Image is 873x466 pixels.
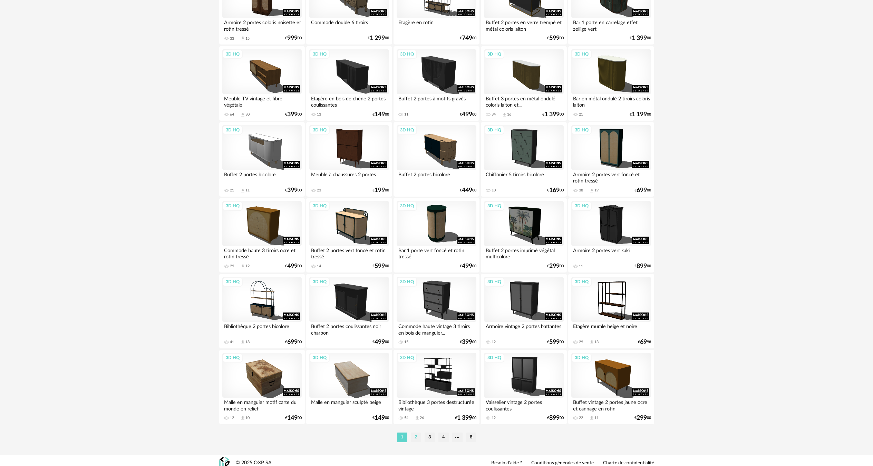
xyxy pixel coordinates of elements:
[544,112,560,117] span: 1 399
[484,126,504,135] div: 3D HQ
[484,246,563,260] div: Buffet 2 portes imprimé végétal multicolore
[589,340,594,345] span: Download icon
[306,350,392,424] a: 3D HQ Malle en manguier sculpté beige €14900
[589,188,594,193] span: Download icon
[397,18,476,32] div: Etagère en rotin
[219,350,305,424] a: 3D HQ Malle en manguier motif carte du monde en relief 12 Download icon 10 €14900
[222,170,302,184] div: Buffet 2 portes bicolore
[230,188,234,193] div: 21
[219,122,305,197] a: 3D HQ Buffet 2 portes bicolore 21 Download icon 11 €39900
[287,112,298,117] span: 399
[638,340,651,345] div: € 98
[594,188,599,193] div: 19
[306,122,392,197] a: 3D HQ Meuble à chaussures 2 portes 23 €19900
[579,112,583,117] div: 21
[484,50,504,59] div: 3D HQ
[481,350,566,424] a: 3D HQ Vaisselier vintage 2 portes coulissantes 12 €89900
[397,201,417,210] div: 3D HQ
[222,322,302,336] div: Bibliothèque 2 portes bicolore
[571,18,651,32] div: Bar 1 porte en carrelage effet zellige vert
[245,36,250,41] div: 15
[542,112,564,117] div: € 00
[310,126,330,135] div: 3D HQ
[640,340,647,345] span: 69
[571,398,651,412] div: Buffet vintage 2 portes jaune ocre et cannage en rotin
[240,188,245,193] span: Download icon
[457,416,472,420] span: 1 399
[481,198,566,272] a: 3D HQ Buffet 2 portes imprimé végétal multicolore €29900
[484,277,504,286] div: 3D HQ
[223,277,243,286] div: 3D HQ
[317,188,321,193] div: 23
[397,277,417,286] div: 3D HQ
[240,416,245,421] span: Download icon
[287,340,298,345] span: 699
[594,340,599,345] div: 13
[634,416,651,420] div: € 00
[547,188,564,193] div: € 00
[397,322,476,336] div: Commode haute vintage 3 tiroirs en bois de manguier...
[415,416,420,421] span: Download icon
[219,274,305,348] a: 3D HQ Bibliothèque 2 portes bicolore 41 Download icon 18 €69900
[285,36,302,41] div: € 00
[572,50,592,59] div: 3D HQ
[397,246,476,260] div: Bar 1 porte vert foncé et rotin tressé
[245,112,250,117] div: 30
[492,416,496,420] div: 12
[222,398,302,412] div: Malle en manguier motif carte du monde en relief
[630,36,651,41] div: € 00
[568,122,654,197] a: 3D HQ Armoire 2 portes vert foncé et rotin tressé 38 Download icon 19 €69900
[397,398,476,412] div: Bibliothèque 3 portes destructurée vintage
[285,416,302,420] div: € 00
[481,274,566,348] a: 3D HQ Armoire vintage 2 portes battantes 12 €59900
[223,126,243,135] div: 3D HQ
[462,340,472,345] span: 399
[634,264,651,269] div: € 00
[547,36,564,41] div: € 00
[462,188,472,193] span: 449
[484,353,504,362] div: 3D HQ
[240,112,245,117] span: Download icon
[306,46,392,121] a: 3D HQ Etagère en bois de chêne 2 portes coulissantes 13 €14900
[219,46,305,121] a: 3D HQ Meuble TV vintage et fibre végétale 64 Download icon 30 €39900
[309,398,389,412] div: Malle en manguier sculpté beige
[222,94,302,108] div: Meuble TV vintage et fibre végétale
[306,274,392,348] a: 3D HQ Buffet 2 portes coulissantes noir charbon €49900
[549,36,560,41] span: 599
[222,18,302,32] div: Armoire 2 portes coloris noisette et rotin tressé
[579,340,583,345] div: 29
[394,274,479,348] a: 3D HQ Commode haute vintage 3 tiroirs en bois de manguier... 15 €39900
[404,416,408,420] div: 54
[507,112,511,117] div: 16
[637,416,647,420] span: 299
[571,94,651,108] div: Bar en métal ondulé 2 tiroirs coloris laiton
[460,36,476,41] div: € 00
[502,112,507,117] span: Download icon
[230,264,234,269] div: 29
[394,198,479,272] a: 3D HQ Bar 1 porte vert foncé et rotin tressé €49900
[310,50,330,59] div: 3D HQ
[397,353,417,362] div: 3D HQ
[285,340,302,345] div: € 00
[245,340,250,345] div: 18
[547,416,564,420] div: € 00
[245,416,250,420] div: 10
[549,416,560,420] span: 899
[425,433,435,442] li: 3
[223,353,243,362] div: 3D HQ
[309,170,389,184] div: Meuble à chaussures 2 portes
[632,112,647,117] span: 1 199
[397,433,407,442] li: 1
[245,188,250,193] div: 11
[285,188,302,193] div: € 00
[375,112,385,117] span: 149
[579,188,583,193] div: 38
[568,274,654,348] a: 3D HQ Etagère murale beige et noire 29 Download icon 13 €6998
[397,50,417,59] div: 3D HQ
[287,36,298,41] span: 999
[230,112,234,117] div: 64
[466,433,476,442] li: 8
[572,126,592,135] div: 3D HQ
[547,264,564,269] div: € 00
[404,340,408,345] div: 15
